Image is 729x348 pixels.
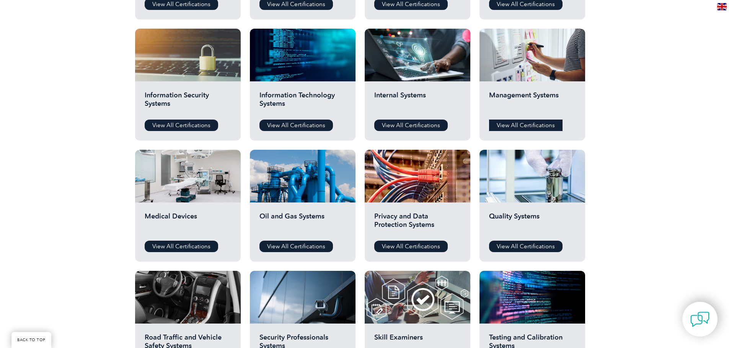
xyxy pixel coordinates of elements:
[717,3,727,10] img: en
[145,120,218,131] a: View All Certifications
[259,212,346,235] h2: Oil and Gas Systems
[489,241,563,252] a: View All Certifications
[259,120,333,131] a: View All Certifications
[690,310,709,329] img: contact-chat.png
[259,91,346,114] h2: Information Technology Systems
[489,91,576,114] h2: Management Systems
[374,212,461,235] h2: Privacy and Data Protection Systems
[145,212,231,235] h2: Medical Devices
[11,332,51,348] a: BACK TO TOP
[374,241,448,252] a: View All Certifications
[374,120,448,131] a: View All Certifications
[489,120,563,131] a: View All Certifications
[145,241,218,252] a: View All Certifications
[374,91,461,114] h2: Internal Systems
[489,212,576,235] h2: Quality Systems
[259,241,333,252] a: View All Certifications
[145,91,231,114] h2: Information Security Systems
